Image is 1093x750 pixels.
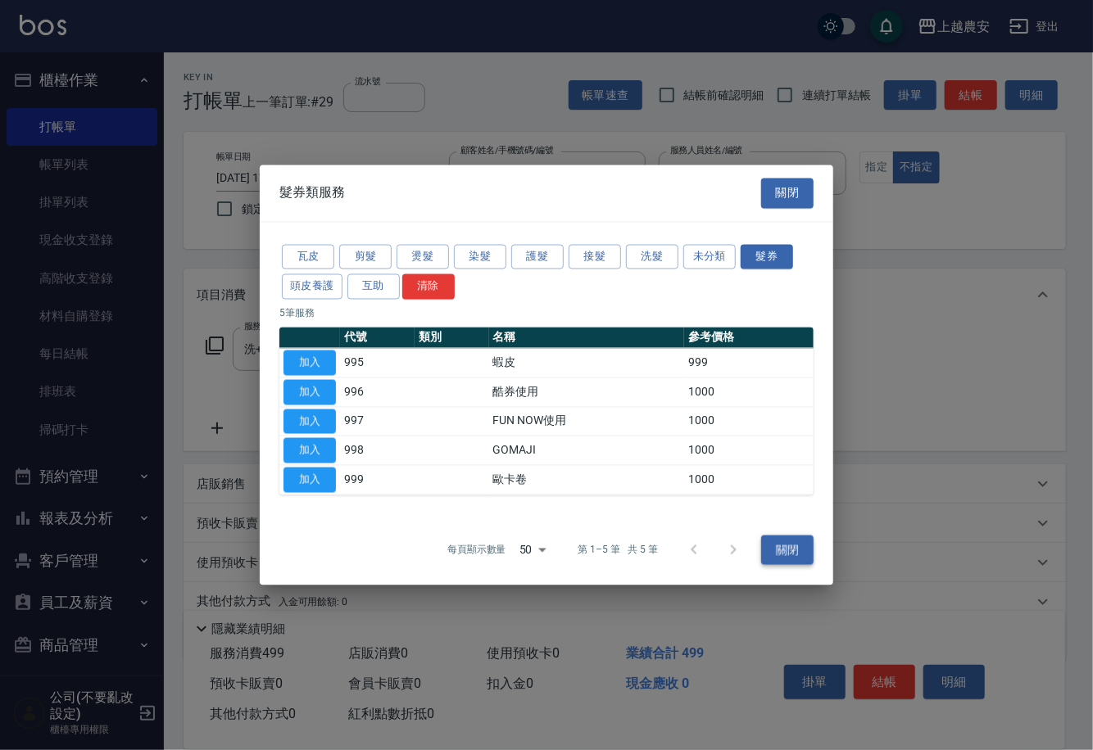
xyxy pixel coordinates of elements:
td: 酷券使用 [489,377,685,407]
button: 未分類 [683,244,736,269]
td: 1000 [684,436,814,465]
button: 加入 [283,379,336,404]
td: 蝦皮 [489,348,685,377]
p: 第 1–5 筆 共 5 筆 [578,542,658,557]
button: 洗髮 [626,244,678,269]
td: 1000 [684,407,814,436]
td: 999 [340,465,415,495]
td: 1000 [684,465,814,495]
td: 999 [684,348,814,377]
button: 加入 [283,409,336,434]
div: 50 [513,527,552,572]
th: 類別 [415,328,489,349]
td: 998 [340,436,415,465]
th: 代號 [340,328,415,349]
button: 護髮 [511,244,564,269]
button: 髮券 [741,244,793,269]
button: 互助 [347,274,400,300]
button: 加入 [283,468,336,493]
button: 頭皮養護 [282,274,342,300]
td: 996 [340,377,415,407]
button: 接髮 [569,244,621,269]
th: 名稱 [489,328,685,349]
td: GOMAJI [489,436,685,465]
button: 染髮 [454,244,506,269]
span: 髮券類服務 [279,185,345,201]
td: 1000 [684,377,814,407]
button: 加入 [283,438,336,463]
p: 5 筆服務 [279,306,814,321]
button: 關閉 [761,178,814,209]
td: FUN NOW使用 [489,407,685,436]
td: 歐卡卷 [489,465,685,495]
td: 997 [340,407,415,436]
button: 加入 [283,350,336,376]
button: 清除 [402,274,455,300]
button: 瓦皮 [282,244,334,269]
p: 每頁顯示數量 [447,542,506,557]
td: 995 [340,348,415,377]
button: 剪髮 [339,244,392,269]
th: 參考價格 [684,328,814,349]
button: 燙髮 [397,244,449,269]
button: 關閉 [761,535,814,565]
